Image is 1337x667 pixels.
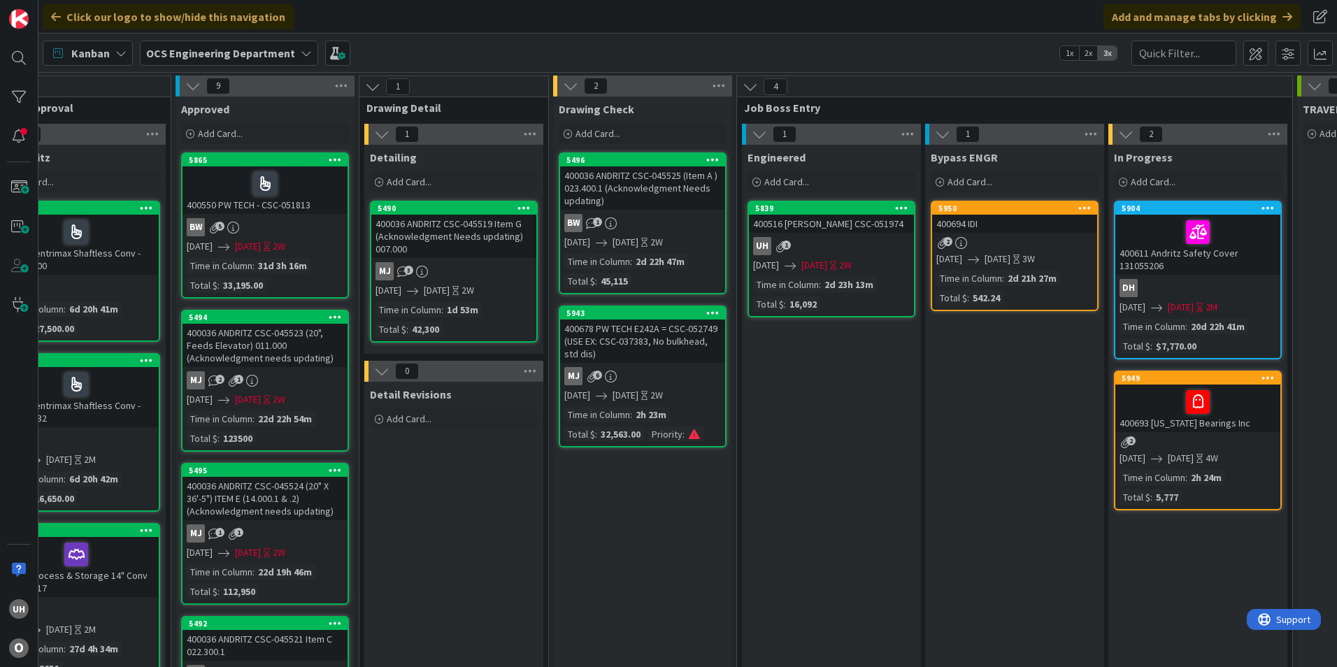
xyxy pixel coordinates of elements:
[31,321,78,336] div: 27,500.00
[215,528,224,537] span: 1
[395,363,419,380] span: 0
[1120,338,1150,354] div: Total $
[187,564,252,580] div: Time in Column
[1115,385,1280,432] div: 400693 [US_STATE] Bearings Inc
[187,584,217,599] div: Total $
[764,175,809,188] span: Add Card...
[1120,489,1150,505] div: Total $
[597,273,631,289] div: 45,115
[564,214,582,232] div: BW
[273,239,285,254] div: 2W
[564,254,630,269] div: Time in Column
[801,258,827,273] span: [DATE]
[220,584,259,599] div: 112,950
[932,202,1097,233] div: 5950400694 IDI
[630,254,632,269] span: :
[748,150,806,164] span: Engineered
[1122,373,1280,383] div: 5949
[183,166,348,214] div: 400550 PW TECH - CSC-051813
[187,524,205,543] div: MJ
[84,622,96,637] div: 2M
[66,641,122,657] div: 27d 4h 34m
[560,367,725,385] div: MJ
[753,237,771,255] div: uh
[43,4,294,29] div: Click our logo to show/hide this navigation
[443,302,482,317] div: 1d 53m
[682,426,685,442] span: :
[9,599,29,619] div: uh
[932,202,1097,215] div: 5950
[744,101,1275,115] span: Job Boss Entry
[564,367,582,385] div: MJ
[564,235,590,250] span: [DATE]
[371,202,536,215] div: 5490
[931,150,998,164] span: Bypass ENGR
[187,411,252,426] div: Time in Column
[764,78,787,95] span: 4
[217,278,220,293] span: :
[370,387,452,401] span: Detail Revisions
[1115,372,1280,432] div: 5949400693 [US_STATE] Bearings Inc
[183,477,348,520] div: 400036 ANDRITZ CSC-045524 (20" X 36'-5") ITEM E (14.000.1 & .2) (Acknowledgment needs updating)
[217,584,220,599] span: :
[969,290,1003,306] div: 542.24
[189,313,348,322] div: 5494
[181,102,229,116] span: Approved
[943,237,952,246] span: 2
[560,214,725,232] div: BW
[755,203,914,213] div: 5839
[1185,470,1187,485] span: :
[560,154,725,166] div: 5496
[648,426,682,442] div: Priority
[215,375,224,384] span: 2
[613,235,638,250] span: [DATE]
[183,154,348,166] div: 5865
[839,258,852,273] div: 2W
[936,290,967,306] div: Total $
[146,46,295,60] b: OCS Engineering Department
[1120,279,1138,297] div: DH
[31,491,78,506] div: 16,650.00
[1002,271,1004,286] span: :
[217,431,220,446] span: :
[189,155,348,165] div: 5865
[376,262,394,280] div: MJ
[560,307,725,320] div: 5943
[782,241,791,250] span: 1
[255,411,315,426] div: 22d 22h 54m
[187,431,217,446] div: Total $
[749,202,914,233] div: 5839400516 [PERSON_NAME] CSC-051974
[753,277,819,292] div: Time in Column
[1150,489,1152,505] span: :
[255,564,315,580] div: 22d 19h 46m
[566,308,725,318] div: 5943
[387,175,431,188] span: Add Card...
[1098,46,1117,60] span: 3x
[1115,279,1280,297] div: DH
[786,296,820,312] div: 16,092
[371,202,536,258] div: 5490400036 ANDRITZ CSC-045519 Item G (Acknowledgment Needs updating) 007.000
[29,2,64,19] span: Support
[64,301,66,317] span: :
[1103,4,1301,29] div: Add and manage tabs by clicking
[252,411,255,426] span: :
[378,203,536,213] div: 5490
[1150,338,1152,354] span: :
[593,217,602,227] span: 1
[1187,319,1248,334] div: 20d 22h 41m
[1120,451,1145,466] span: [DATE]
[255,258,310,273] div: 31d 3h 16m
[187,371,205,389] div: MJ
[187,545,213,560] span: [DATE]
[1060,46,1079,60] span: 1x
[404,266,413,275] span: 3
[613,388,638,403] span: [DATE]
[395,126,419,143] span: 1
[948,175,992,188] span: Add Card...
[9,638,29,658] div: O
[187,239,213,254] span: [DATE]
[1168,451,1194,466] span: [DATE]
[71,45,110,62] span: Kanban
[206,78,230,94] span: 9
[187,278,217,293] div: Total $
